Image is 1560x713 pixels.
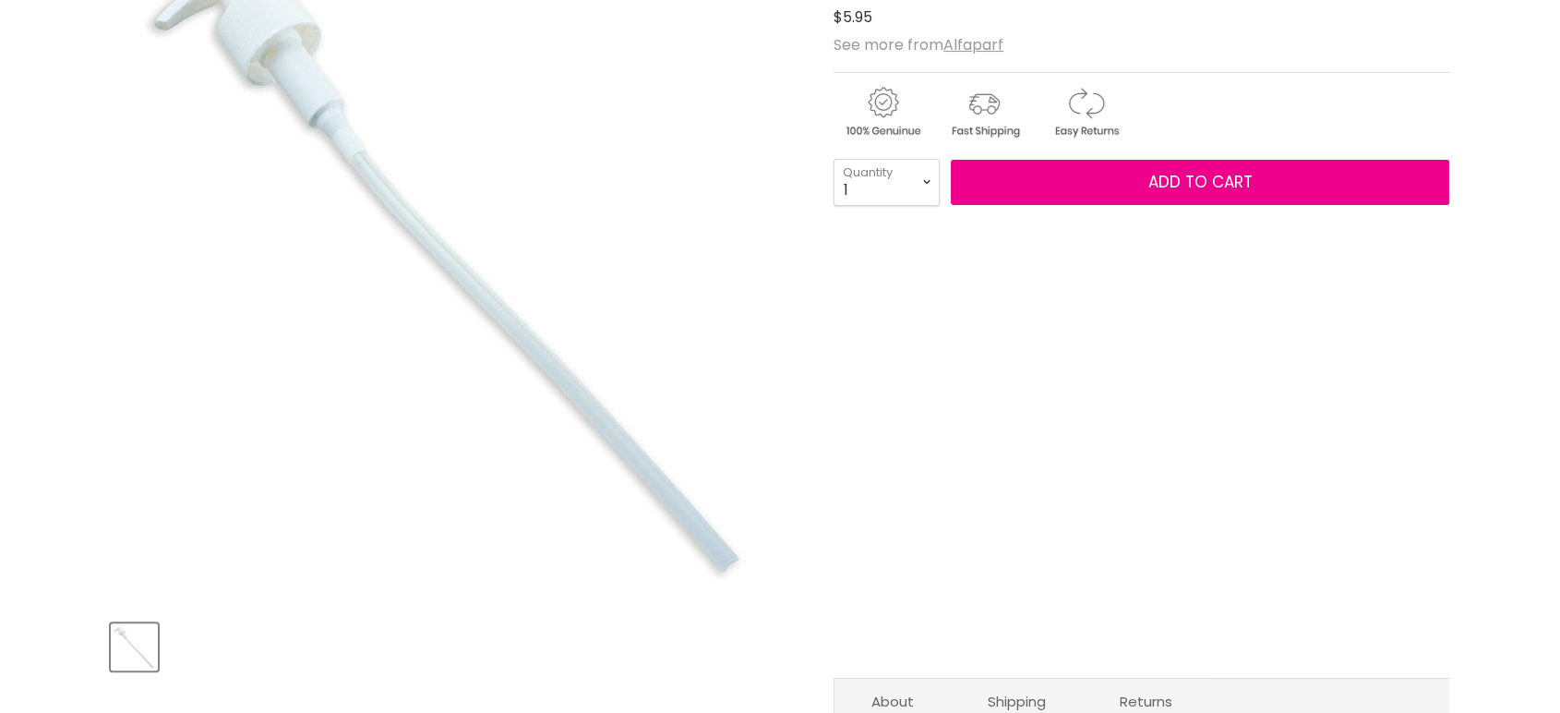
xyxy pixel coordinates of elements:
button: Alfaparf Milano Semi Di Lino 1000ml Pump [111,623,158,671]
button: Add to cart [951,160,1449,206]
img: returns.gif [1037,84,1134,140]
span: Add to cart [1148,171,1253,193]
select: Quantity [834,159,940,205]
a: Alfaparf [943,34,1003,55]
img: genuine.gif [834,84,931,140]
div: Product thumbnails [108,618,803,671]
img: shipping.gif [935,84,1033,140]
img: Alfaparf Milano Semi Di Lino 1000ml Pump [113,625,156,669]
span: $5.95 [834,6,872,28]
span: See more from [834,34,1003,55]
